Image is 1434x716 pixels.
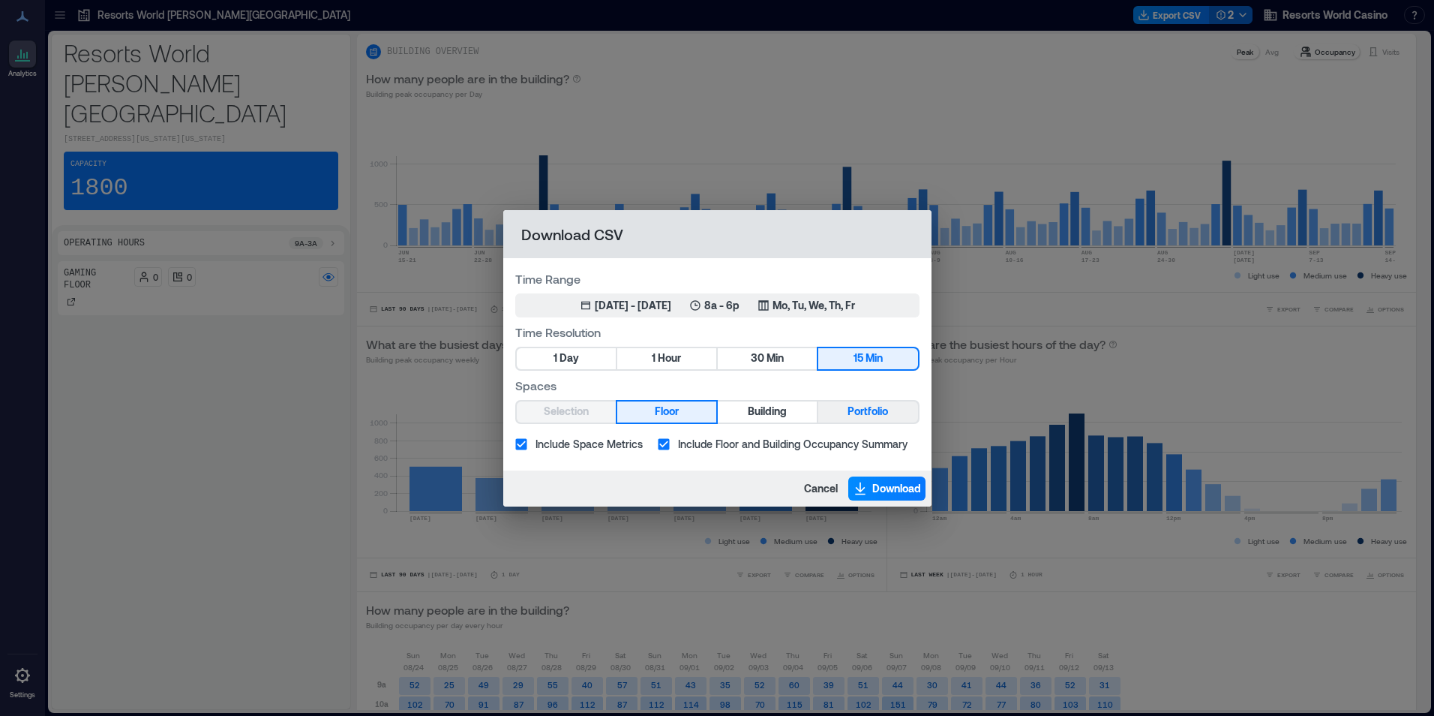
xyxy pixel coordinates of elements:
[872,481,921,496] span: Download
[503,210,931,258] h2: Download CSV
[718,348,817,369] button: 30 Min
[517,348,616,369] button: 1 Day
[652,349,655,368] span: 1
[515,323,919,341] label: Time Resolution
[617,348,716,369] button: 1 Hour
[804,481,838,496] span: Cancel
[848,477,925,501] button: Download
[553,349,557,368] span: 1
[617,402,716,423] button: Floor
[818,348,917,369] button: 15 Min
[799,477,842,501] button: Cancel
[766,349,784,368] span: Min
[818,402,917,423] button: Portfolio
[515,377,919,394] label: Spaces
[718,402,817,423] button: Building
[853,349,863,368] span: 15
[559,349,579,368] span: Day
[748,402,787,421] span: Building
[595,298,671,313] div: [DATE] - [DATE]
[865,349,883,368] span: Min
[515,270,919,287] label: Time Range
[678,436,907,452] span: Include Floor and Building Occupancy Summary
[751,349,764,368] span: 30
[535,436,643,452] span: Include Space Metrics
[704,298,739,313] p: 8a - 6p
[515,293,919,317] button: [DATE] - [DATE]8a - 6pMo, Tu, We, Th, Fr
[772,298,855,313] p: Mo, Tu, We, Th, Fr
[658,349,681,368] span: Hour
[655,402,679,421] span: Floor
[847,402,888,421] span: Portfolio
